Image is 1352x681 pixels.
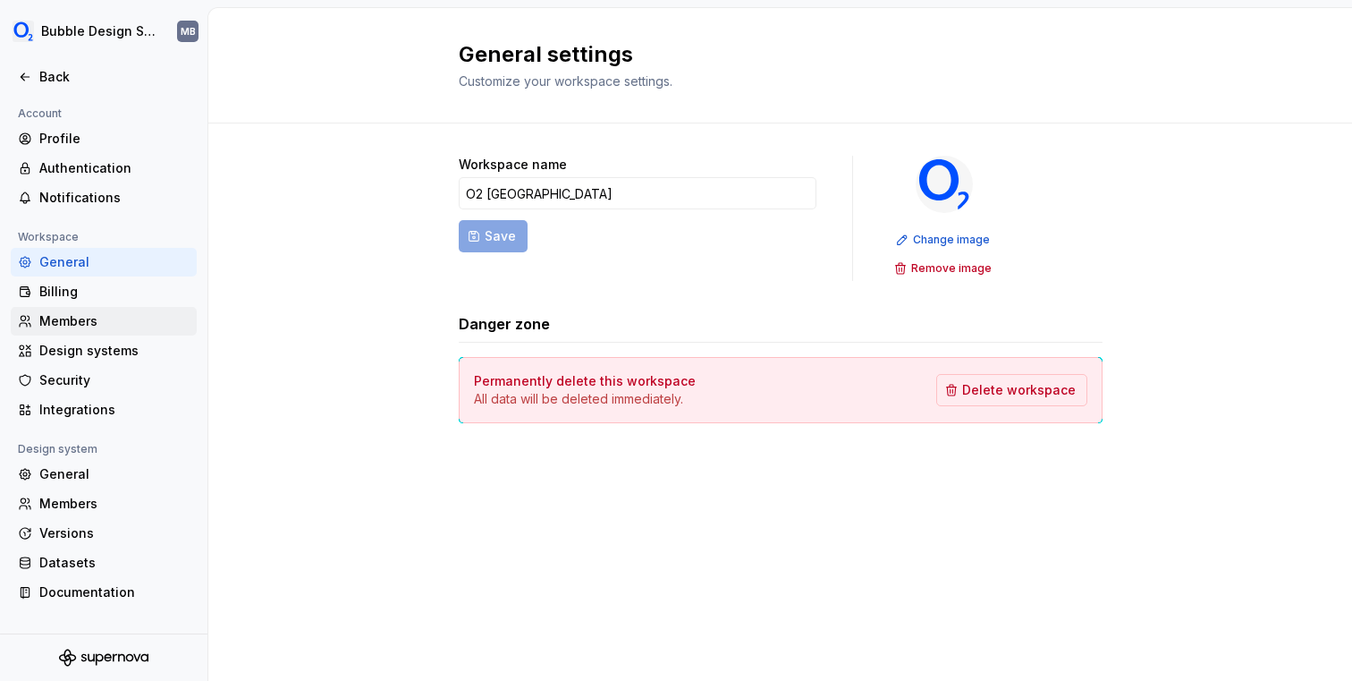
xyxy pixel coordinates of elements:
[39,554,190,572] div: Datasets
[11,103,69,124] div: Account
[13,21,34,42] img: 1a847f6c-1245-4c66-adf2-ab3a177fc91e.png
[11,307,197,336] a: Members
[459,156,567,174] label: Workspace name
[913,233,990,247] span: Change image
[11,366,197,395] a: Security
[474,372,696,390] h4: Permanently delete this workspace
[459,40,1081,69] h2: General settings
[889,256,1000,281] button: Remove image
[39,371,190,389] div: Security
[39,283,190,301] div: Billing
[39,583,190,601] div: Documentation
[962,381,1076,399] span: Delete workspace
[11,63,197,91] a: Back
[11,549,197,577] a: Datasets
[4,12,204,51] button: Bubble Design SystemMB
[39,130,190,148] div: Profile
[39,342,190,360] div: Design systems
[11,154,197,183] a: Authentication
[911,261,992,276] span: Remove image
[59,649,148,667] svg: Supernova Logo
[11,396,197,424] a: Integrations
[11,519,197,548] a: Versions
[181,24,196,38] div: MB
[891,227,998,252] button: Change image
[936,374,1087,406] button: Delete workspace
[11,226,86,248] div: Workspace
[916,156,973,213] img: 1a847f6c-1245-4c66-adf2-ab3a177fc91e.png
[11,489,197,518] a: Members
[39,253,190,271] div: General
[459,73,672,89] span: Customize your workspace settings.
[39,524,190,542] div: Versions
[474,390,696,408] p: All data will be deleted immediately.
[39,189,190,207] div: Notifications
[39,68,190,86] div: Back
[41,22,156,40] div: Bubble Design System
[39,495,190,513] div: Members
[11,124,197,153] a: Profile
[11,248,197,277] a: General
[11,578,197,607] a: Documentation
[11,460,197,489] a: General
[39,465,190,483] div: General
[11,277,197,306] a: Billing
[11,438,105,460] div: Design system
[39,401,190,419] div: Integrations
[11,183,197,212] a: Notifications
[39,312,190,330] div: Members
[39,159,190,177] div: Authentication
[459,313,550,335] h3: Danger zone
[11,336,197,365] a: Design systems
